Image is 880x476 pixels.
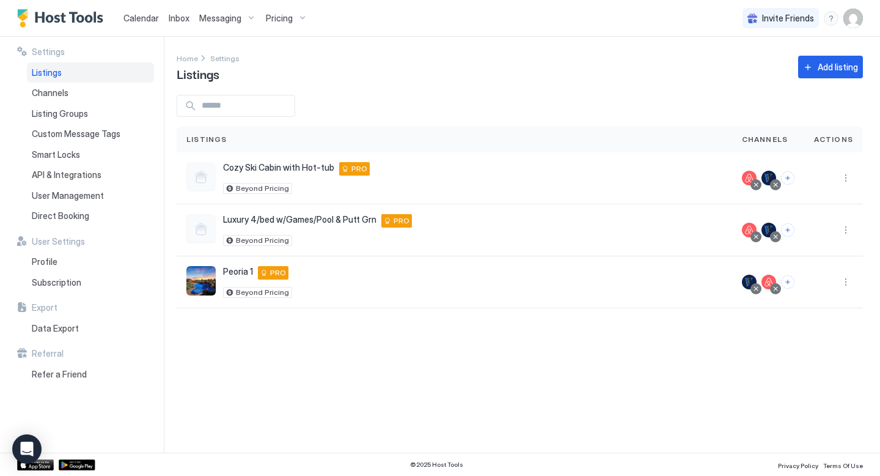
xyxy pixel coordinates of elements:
a: Refer a Friend [27,364,154,385]
span: Cozy Ski Cabin with Hot-tub [223,162,334,173]
span: User Management [32,190,104,201]
button: Add listing [798,56,863,78]
span: Listing Groups [32,108,88,119]
span: PRO [270,267,286,278]
div: Breadcrumb [177,51,198,64]
span: Peoria 1 [223,266,253,277]
span: Messaging [199,13,241,24]
span: PRO [394,215,409,226]
div: menu [838,171,853,185]
a: App Store [17,459,54,470]
span: Invite Friends [762,13,814,24]
span: Listings [32,67,62,78]
span: Actions [814,134,853,145]
a: Google Play Store [59,459,95,470]
span: Channels [742,134,788,145]
a: User Management [27,185,154,206]
button: Connect channels [781,171,794,185]
span: Direct Booking [32,210,89,221]
a: Data Export [27,318,154,339]
a: Settings [210,51,240,64]
span: User Settings [32,236,85,247]
a: Custom Message Tags [27,124,154,144]
button: More options [838,223,853,237]
span: Calendar [123,13,159,23]
input: Input Field [197,95,295,116]
a: Listings [27,62,154,83]
span: Pricing [266,13,293,24]
div: Open Intercom Messenger [12,434,42,464]
span: Settings [210,54,240,63]
div: listing image [186,266,216,296]
span: Luxury 4/bed w/Games/Pool & Putt Grn [223,214,376,225]
a: Subscription [27,272,154,293]
span: Terms Of Use [823,462,863,469]
span: Home [177,54,198,63]
button: More options [838,275,853,289]
button: Connect channels [781,223,794,237]
span: Export [32,302,57,313]
span: API & Integrations [32,169,101,180]
span: Referral [32,348,64,359]
a: Channels [27,83,154,103]
a: Calendar [123,12,159,24]
span: Inbox [169,13,189,23]
span: Smart Locks [32,149,80,160]
a: Privacy Policy [778,458,818,471]
span: Custom Message Tags [32,128,120,139]
a: Home [177,51,198,64]
div: User profile [843,9,863,28]
a: API & Integrations [27,165,154,185]
div: menu [838,275,853,289]
a: Host Tools Logo [17,9,109,28]
span: Profile [32,256,57,267]
span: Channels [32,87,68,99]
span: Data Export [32,323,79,334]
span: Listings [177,64,219,83]
button: More options [838,171,853,185]
span: PRO [351,163,367,174]
a: Direct Booking [27,206,154,226]
span: Privacy Policy [778,462,818,469]
a: Inbox [169,12,189,24]
span: Subscription [32,277,81,288]
span: Listings [186,134,227,145]
button: Connect channels [781,275,794,289]
div: menu [824,11,838,26]
a: Terms Of Use [823,458,863,471]
span: Settings [32,46,65,58]
div: menu [838,223,853,237]
div: Add listing [818,61,858,73]
span: Refer a Friend [32,369,87,380]
div: Breadcrumb [210,51,240,64]
a: Smart Locks [27,144,154,165]
a: Listing Groups [27,103,154,124]
span: © 2025 Host Tools [410,461,463,469]
a: Profile [27,251,154,272]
